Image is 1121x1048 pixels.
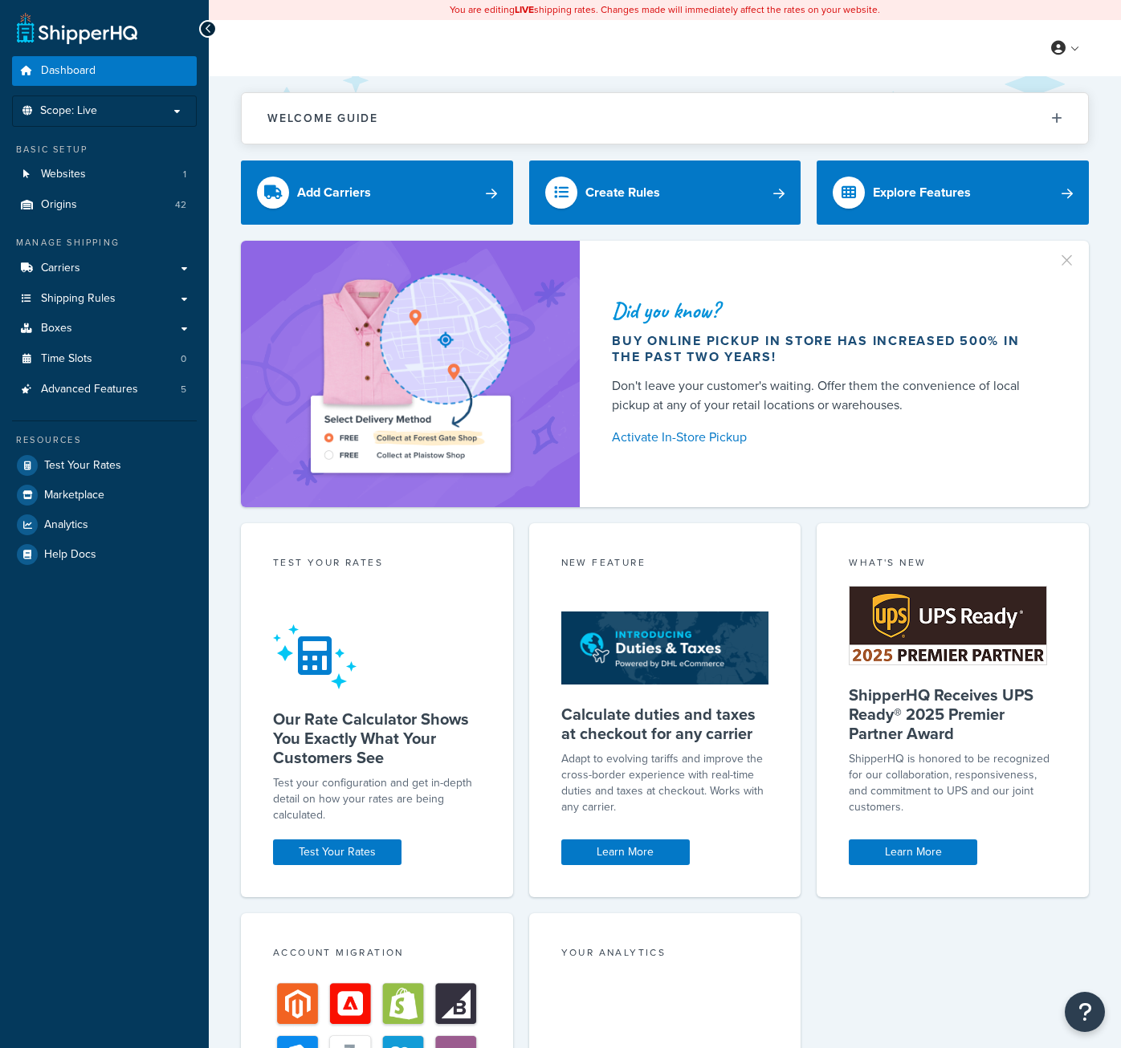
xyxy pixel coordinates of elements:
div: Explore Features [873,181,971,204]
a: Test Your Rates [273,839,402,865]
span: Shipping Rules [41,292,116,306]
span: Scope: Live [40,104,97,118]
a: Analytics [12,510,197,539]
span: Analytics [44,518,88,532]
a: Boxes [12,314,197,343]
p: Adapt to evolving tariffs and improve the cross-border experience with real-time duties and taxes... [561,751,769,815]
a: Activate In-Store Pickup [612,426,1050,449]
a: Time Slots0 [12,344,197,374]
span: 42 [175,198,186,212]
div: What's New [849,555,1057,574]
b: LIVE [515,2,534,17]
div: Your Analytics [561,945,769,964]
a: Test Your Rates [12,451,197,480]
a: Websites1 [12,160,197,189]
a: Help Docs [12,540,197,569]
a: Create Rules [529,160,801,225]
div: Don't leave your customer's waiting. Offer them the convenience of local pickup at any of your re... [612,376,1050,415]
div: Add Carriers [297,181,371,204]
a: Carriers [12,254,197,283]
span: Test Your Rates [44,459,121,473]
a: Explore Features [817,160,1089,225]
h5: ShipperHQ Receives UPS Ready® 2025 Premier Partner Award [849,685,1057,743]
div: Test your configuration and get in-depth detail on how your rates are being calculated. [273,775,481,823]
span: Advanced Features [41,383,138,396]
a: Origins42 [12,190,197,220]
span: Boxes [41,322,72,335]
div: Create Rules [585,181,660,204]
div: New Feature [561,555,769,574]
span: Carriers [41,262,80,275]
a: Advanced Features5 [12,375,197,404]
button: Welcome Guide [242,93,1088,144]
button: Open Resource Center [1065,992,1105,1032]
h5: Our Rate Calculator Shows You Exactly What Your Customers See [273,709,481,767]
li: Advanced Features [12,375,197,404]
a: Learn More [561,839,690,865]
h5: Calculate duties and taxes at checkout for any carrier [561,705,769,743]
div: Manage Shipping [12,236,197,250]
li: Origins [12,190,197,220]
span: Dashboard [41,64,96,78]
a: Marketplace [12,481,197,510]
span: 5 [181,383,186,396]
li: Time Slots [12,344,197,374]
div: Test your rates [273,555,481,574]
span: Websites [41,168,86,181]
span: 1 [183,168,186,181]
img: ad-shirt-map-b0359fc47e01cab431d101c4b569394f6a03f54285957d908178d52f29eb9668.png [265,265,556,483]
h2: Welcome Guide [267,112,378,124]
span: Marketplace [44,489,104,502]
span: Help Docs [44,548,96,562]
div: Buy online pickup in store has increased 500% in the past two years! [612,333,1050,365]
a: Dashboard [12,56,197,86]
div: Resources [12,433,197,447]
a: Add Carriers [241,160,513,225]
span: Origins [41,198,77,212]
span: 0 [181,352,186,366]
p: ShipperHQ is honored to be recognized for our collaboration, responsiveness, and commitment to UP... [849,751,1057,815]
div: Did you know? [612,299,1050,322]
li: Websites [12,160,197,189]
a: Learn More [849,839,977,865]
span: Time Slots [41,352,92,366]
div: Basic Setup [12,143,197,156]
div: Account Migration [273,945,481,964]
a: Shipping Rules [12,284,197,314]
